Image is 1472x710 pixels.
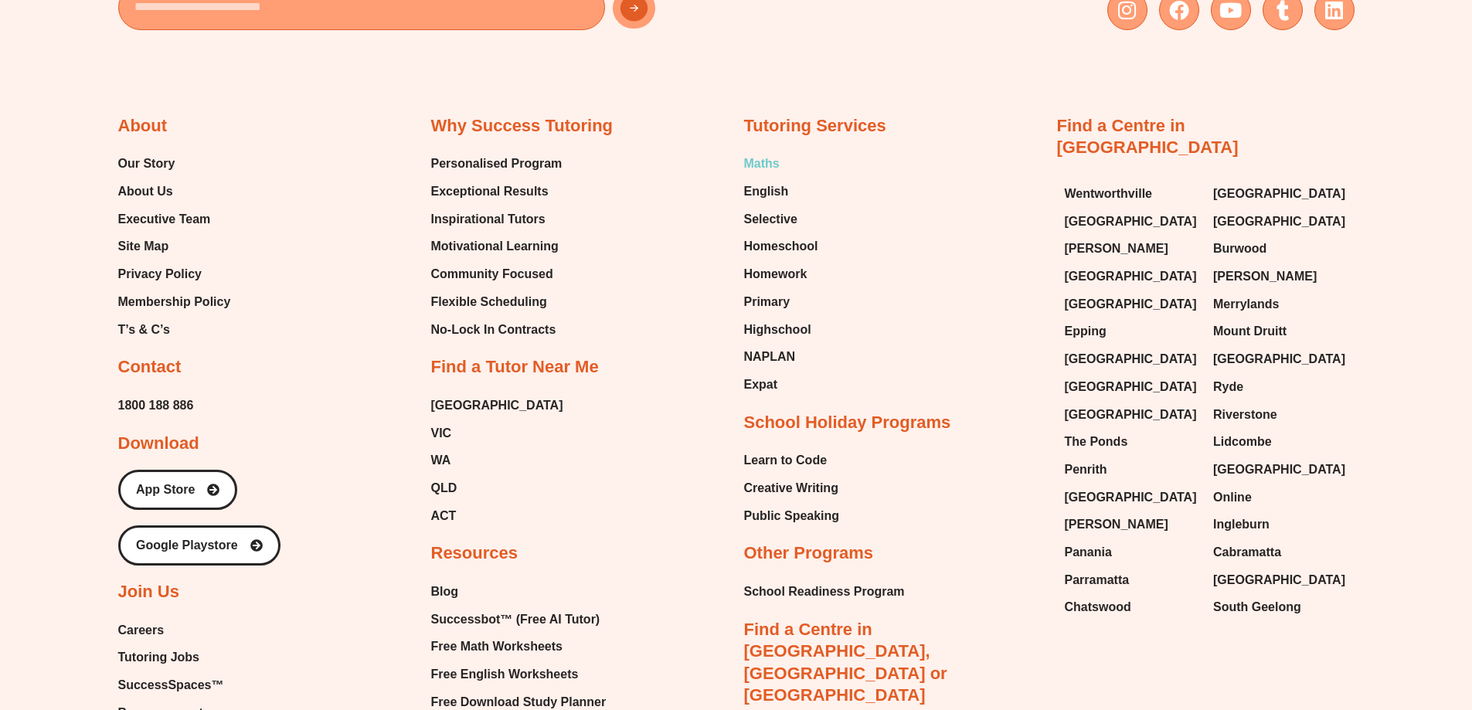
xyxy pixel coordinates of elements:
[1213,596,1301,619] span: South Geelong
[431,180,563,203] a: Exceptional Results
[1213,513,1347,536] a: Ingleburn
[431,318,563,341] a: No-Lock In Contracts
[1213,320,1287,343] span: Mount Druitt
[1213,182,1345,206] span: [GEOGRAPHIC_DATA]
[1065,458,1107,481] span: Penrith
[744,152,780,175] span: Maths
[1213,458,1345,481] span: [GEOGRAPHIC_DATA]
[1213,293,1279,316] span: Merrylands
[744,345,796,369] span: NAPLAN
[431,422,563,445] a: VIC
[1213,293,1347,316] a: Merrylands
[744,504,840,528] span: Public Speaking
[1213,403,1347,426] a: Riverstone
[431,356,599,379] h2: Find a Tutor Near Me
[82,396,456,405] span: - The mode is the most common value and is the value that occurs most frequently. Multiple
[744,115,886,138] h2: Tutoring Services
[431,477,563,500] a: QLD
[1215,535,1472,710] iframe: Chat Widget
[103,286,158,292] span: 𝑛𝑢𝑚𝑏𝑒𝑟 𝑜𝑓 𝑑𝑎𝑡𝑎 𝑣𝑎𝑙𝑢𝑒𝑠
[744,180,789,203] span: English
[744,318,818,341] a: Highschool
[118,470,237,510] a: App Store
[1065,541,1112,564] span: Panania
[82,213,474,223] span: - Measures of centre include the mean, median and mode. These statistics describe a whole set
[744,263,818,286] a: Homework
[1065,210,1198,233] a: [GEOGRAPHIC_DATA]
[118,433,199,455] h2: Download
[82,331,469,341] span: - The median is the middle value of the data when the values are sorted in order from lowest to
[118,674,224,697] span: SuccessSpaces™
[1213,513,1270,536] span: Ingleburn
[82,443,465,453] span: - Measures of spread include the range and interquartile range. They are used to describe the
[1065,596,1131,619] span: Chatswood
[162,2,191,23] span: of ⁨11⁩
[744,620,947,705] a: Find a Centre in [GEOGRAPHIC_DATA], [GEOGRAPHIC_DATA] or [GEOGRAPHIC_DATA]
[15,18,544,698] div: Page ⁨1⁩
[744,412,951,434] h2: School Holiday Programs
[1065,182,1198,206] a: Wentworthville
[118,115,168,138] h2: About
[118,674,251,697] a: SuccessSpaces™
[1065,320,1107,343] span: Epping
[82,491,425,501] span: - The range of a set of data is the difference between the lowest and highest values.
[1065,320,1198,343] a: Epping
[744,180,818,203] a: English
[1213,182,1347,206] a: [GEOGRAPHIC_DATA]
[1213,210,1345,233] span: [GEOGRAPHIC_DATA]
[1065,375,1198,399] a: [GEOGRAPHIC_DATA]
[1213,348,1347,371] a: [GEOGRAPHIC_DATA]
[159,649,398,657] span: © Success Tutoring 2022, All rights Reserved • Levels 7-8 Mathematics
[90,300,276,309] span: (x bar) is the symbol used to represent mean.
[1065,237,1168,260] span: [PERSON_NAME]
[1065,569,1198,592] a: Parramatta
[744,263,807,286] span: Homework
[1065,486,1197,509] span: [GEOGRAPHIC_DATA]
[431,152,563,175] a: Personalised Program
[1065,182,1153,206] span: Wentworthville
[1057,116,1239,158] a: Find a Centre in [GEOGRAPHIC_DATA]
[1065,265,1198,288] a: [GEOGRAPHIC_DATA]
[118,581,179,603] h2: Join Us
[82,261,376,270] span: - The mean of a set of data is the average of the numbers. It is given by:
[431,580,459,603] span: Blog
[82,87,353,104] span: Statistics & Probability • Lesson 7
[431,422,452,445] span: VIC
[431,263,553,286] span: Community Focused
[744,373,778,396] span: Expat
[118,180,173,203] span: About Us
[1065,265,1197,288] span: [GEOGRAPHIC_DATA]
[1065,569,1130,592] span: Parramatta
[118,619,251,642] a: Careers
[1065,403,1197,426] span: [GEOGRAPHIC_DATA]
[118,646,199,669] span: Tutoring Jobs
[1213,210,1347,233] a: [GEOGRAPHIC_DATA]
[1213,486,1252,509] span: Online
[1065,293,1197,316] span: [GEOGRAPHIC_DATA]
[82,540,469,549] span: - The range, mean and median can only be calculated for numerical data, but the mode can be
[118,394,194,417] a: 1800 188 886
[1213,596,1347,619] a: South Geelong
[118,152,231,175] a: Our Story
[431,318,556,341] span: No-Lock In Contracts
[118,180,231,203] a: About Us
[82,182,455,191] span: - Data can be summarised or described using measures of centre and measures of spread.
[744,208,797,231] span: Selective
[744,449,840,472] a: Learn to Code
[118,619,165,642] span: Careers
[1213,375,1347,399] a: Ryde
[431,115,614,138] h2: Why Success Tutoring
[118,290,231,314] span: Membership Policy
[82,412,338,421] span: values can be the mode if they all share the highest frequency.
[118,263,231,286] a: Privacy Policy
[136,539,238,552] span: Google Playstore
[82,556,268,566] span: found for either numerical or categorical data.
[1065,458,1198,481] a: Penrith
[118,646,251,669] a: Tutoring Jobs
[1213,569,1345,592] span: [GEOGRAPHIC_DATA]
[118,208,231,231] a: Executive Team
[82,348,473,357] span: highest. If there is an even number of values in the data set, there will be two middle values and
[431,394,563,417] span: [GEOGRAPHIC_DATA]
[431,449,563,472] a: WA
